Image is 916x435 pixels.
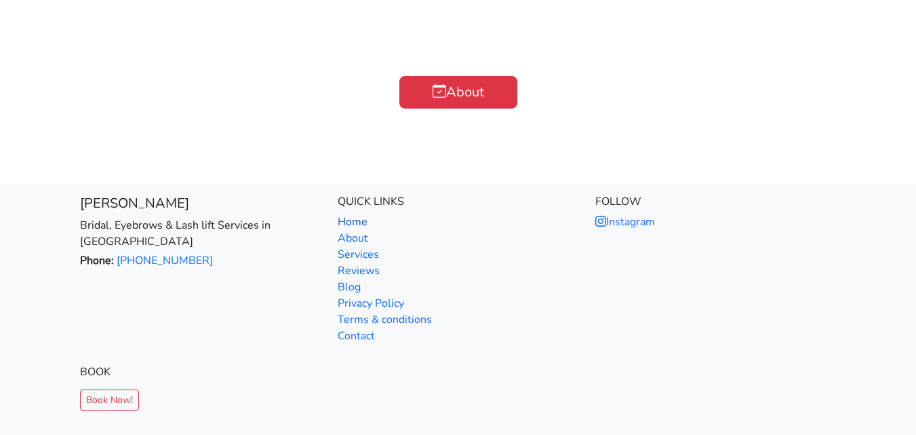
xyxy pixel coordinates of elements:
a: Contact [338,328,375,343]
p: Bridal, Eyebrows & Lash lift Services in [GEOGRAPHIC_DATA] [80,217,321,250]
a: Instagram [595,214,655,229]
h6: Book [80,366,321,379]
a: About [399,76,517,109]
a: Home [338,214,367,229]
a: Terms & conditions [338,312,432,327]
h6: Follow [595,195,837,208]
strong: Phone: [80,253,114,268]
a: Reviews [338,263,380,278]
a: Services [338,247,379,262]
a: About [338,231,368,246]
h6: Quick Links [338,195,579,208]
a: Book Now! [80,390,139,411]
a: Blog [338,280,361,295]
a: [PHONE_NUMBER] [117,253,213,268]
a: Privacy Policy [338,296,404,311]
h5: [PERSON_NAME] [80,195,321,212]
